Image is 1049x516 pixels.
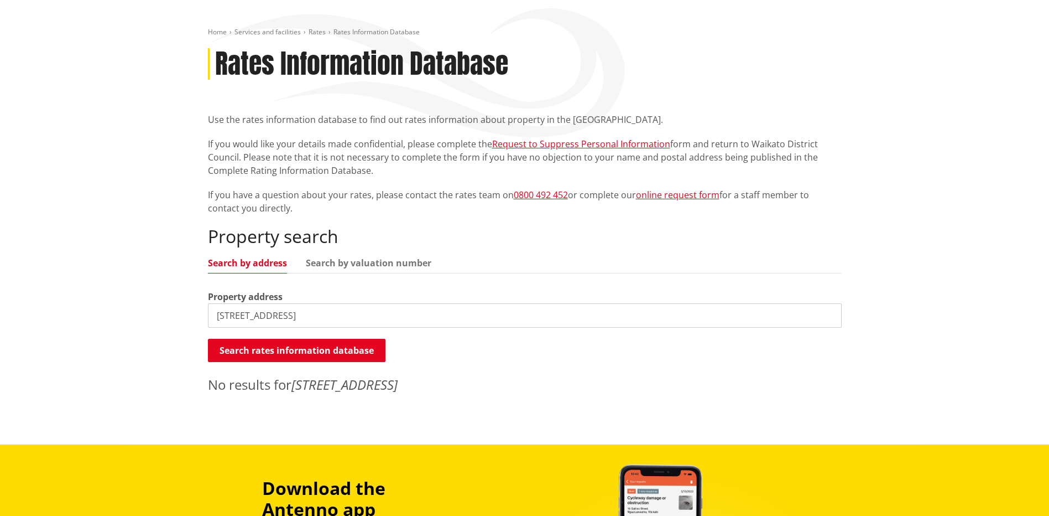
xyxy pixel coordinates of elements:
[492,138,670,150] a: Request to Suppress Personal Information
[208,290,283,303] label: Property address
[514,189,568,201] a: 0800 492 452
[291,375,398,394] em: [STREET_ADDRESS]
[208,339,385,362] button: Search rates information database
[306,259,431,267] a: Search by valuation number
[208,259,287,267] a: Search by address
[208,28,842,37] nav: breadcrumb
[208,137,842,177] p: If you would like your details made confidential, please complete the form and return to Waikato ...
[208,375,842,395] p: No results for
[215,48,508,80] h1: Rates Information Database
[998,469,1038,509] iframe: Messenger Launcher
[636,189,719,201] a: online request form
[208,226,842,247] h2: Property search
[208,27,227,37] a: Home
[309,27,326,37] a: Rates
[333,27,420,37] span: Rates Information Database
[234,27,301,37] a: Services and facilities
[208,113,842,126] p: Use the rates information database to find out rates information about property in the [GEOGRAPHI...
[208,188,842,215] p: If you have a question about your rates, please contact the rates team on or complete our for a s...
[208,303,842,328] input: e.g. Duke Street NGARUAWAHIA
